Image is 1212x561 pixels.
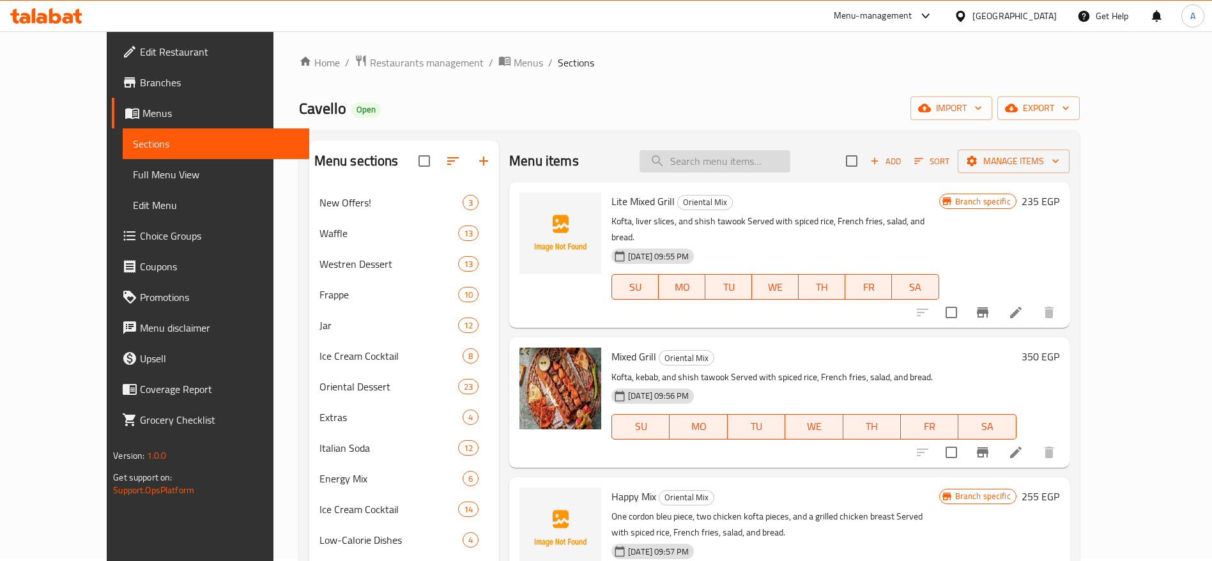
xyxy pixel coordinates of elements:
[309,371,500,402] div: Oriental Dessert23
[906,151,958,171] span: Sort items
[938,299,965,326] span: Select to update
[611,192,675,211] span: Lite Mixed Grill
[319,502,458,517] div: Ice Cream Cocktail
[345,55,349,70] li: /
[1008,445,1024,460] a: Edit menu item
[623,390,694,402] span: [DATE] 09:56 PM
[670,414,727,440] button: MO
[519,192,601,274] img: Lite Mixed Grill
[838,148,865,174] span: Select section
[309,463,500,494] div: Energy Mix6
[140,75,299,90] span: Branches
[804,278,840,296] span: TH
[463,411,478,424] span: 4
[799,274,845,300] button: TH
[611,274,659,300] button: SU
[112,404,309,435] a: Grocery Checklist
[459,442,478,454] span: 12
[617,417,664,436] span: SU
[843,414,901,440] button: TH
[1022,488,1059,505] h6: 255 EGP
[997,96,1080,120] button: export
[914,154,949,169] span: Sort
[463,350,478,362] span: 8
[459,227,478,240] span: 13
[865,151,906,171] button: Add
[112,343,309,374] a: Upsell
[309,402,500,433] div: Extras4
[299,94,346,123] span: Cavello
[319,410,463,425] div: Extras
[664,278,700,296] span: MO
[123,190,309,220] a: Edit Menu
[705,274,752,300] button: TU
[901,414,958,440] button: FR
[314,151,399,171] h2: Menu sections
[785,414,843,440] button: WE
[850,278,887,296] span: FR
[351,104,381,115] span: Open
[868,154,903,169] span: Add
[309,525,500,555] div: Low-Calorie Dishes4
[113,482,194,498] a: Support.OpsPlatform
[123,159,309,190] a: Full Menu View
[309,279,500,310] div: Frappe10
[112,67,309,98] a: Branches
[140,259,299,274] span: Coupons
[1008,305,1024,320] a: Edit menu item
[411,148,438,174] span: Select all sections
[659,350,714,365] div: Oriental Mix
[463,534,478,546] span: 4
[319,532,463,548] div: Low-Calorie Dishes
[140,320,299,335] span: Menu disclaimer
[958,150,1070,173] button: Manage items
[458,502,479,517] div: items
[299,54,1080,71] nav: breadcrumb
[319,348,463,364] span: Ice Cream Cocktail
[458,256,479,272] div: items
[142,105,299,121] span: Menus
[623,250,694,263] span: [DATE] 09:55 PM
[459,289,478,301] span: 10
[963,417,1011,436] span: SA
[319,256,458,272] div: Westren Dessert
[968,153,1059,169] span: Manage items
[112,36,309,67] a: Edit Restaurant
[459,319,478,332] span: 12
[123,128,309,159] a: Sections
[112,374,309,404] a: Coverage Report
[892,274,939,300] button: SA
[733,417,780,436] span: TU
[1022,192,1059,210] h6: 235 EGP
[463,197,478,209] span: 3
[463,410,479,425] div: items
[319,226,458,241] span: Waffle
[140,289,299,305] span: Promotions
[319,471,463,486] span: Energy Mix
[113,447,144,464] span: Version:
[659,274,705,300] button: MO
[611,369,1016,385] p: Kofta, kebab, and shish tawook Served with spiced rice, French fries, salad, and bread.
[463,473,478,485] span: 6
[463,532,479,548] div: items
[967,297,998,328] button: Branch-specific-item
[140,228,299,243] span: Choice Groups
[459,503,478,516] span: 14
[370,55,484,70] span: Restaurants management
[1034,437,1064,468] button: delete
[509,151,579,171] h2: Menu items
[133,167,299,182] span: Full Menu View
[611,414,670,440] button: SU
[677,195,733,210] div: Oriental Mix
[911,151,953,171] button: Sort
[319,287,458,302] span: Frappe
[140,44,299,59] span: Edit Restaurant
[519,348,601,429] img: Mixed Grill
[640,150,790,173] input: search
[309,341,500,371] div: Ice Cream Cocktail8
[938,439,965,466] span: Select to update
[351,102,381,118] div: Open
